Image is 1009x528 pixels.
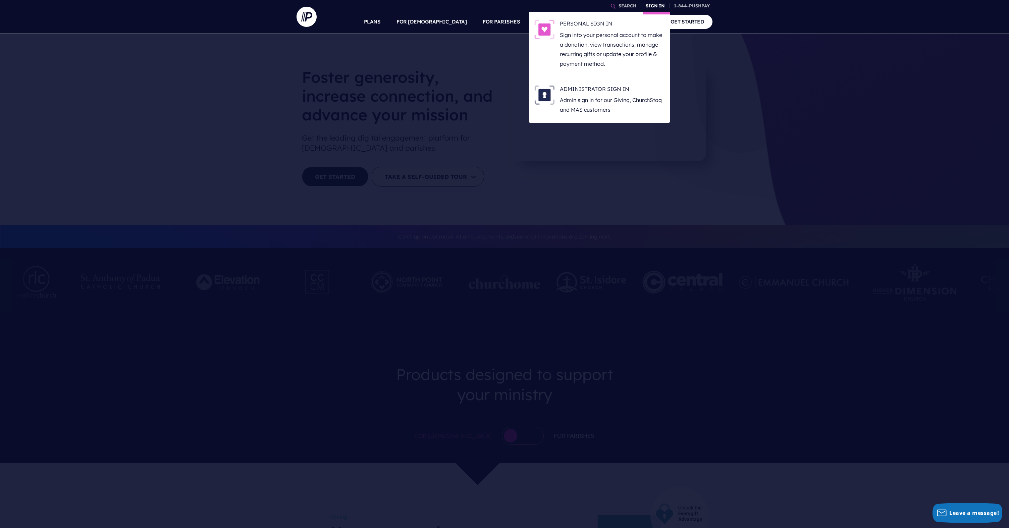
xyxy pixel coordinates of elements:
h6: PERSONAL SIGN IN [560,20,665,30]
h6: ADMINISTRATOR SIGN IN [560,85,665,95]
a: EXPLORE [582,10,605,34]
p: Admin sign in for our Giving, ChurchStaq and MAS customers [560,95,665,115]
a: SOLUTIONS [536,10,566,34]
a: FOR PARISHES [483,10,520,34]
button: Leave a message! [933,503,1002,523]
img: PERSONAL SIGN IN - Illustration [534,20,554,39]
span: Leave a message! [949,509,999,517]
a: FOR [DEMOGRAPHIC_DATA] [396,10,467,34]
img: ADMINISTRATOR SIGN IN - Illustration [534,85,554,105]
a: ADMINISTRATOR SIGN IN - Illustration ADMINISTRATOR SIGN IN Admin sign in for our Giving, ChurchSt... [534,85,665,115]
a: PERSONAL SIGN IN - Illustration PERSONAL SIGN IN Sign into your personal account to make a donati... [534,20,665,69]
a: COMPANY [621,10,646,34]
a: GET STARTED [662,15,713,29]
a: PLANS [364,10,381,34]
p: Sign into your personal account to make a donation, view transactions, manage recurring gifts or ... [560,30,665,69]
